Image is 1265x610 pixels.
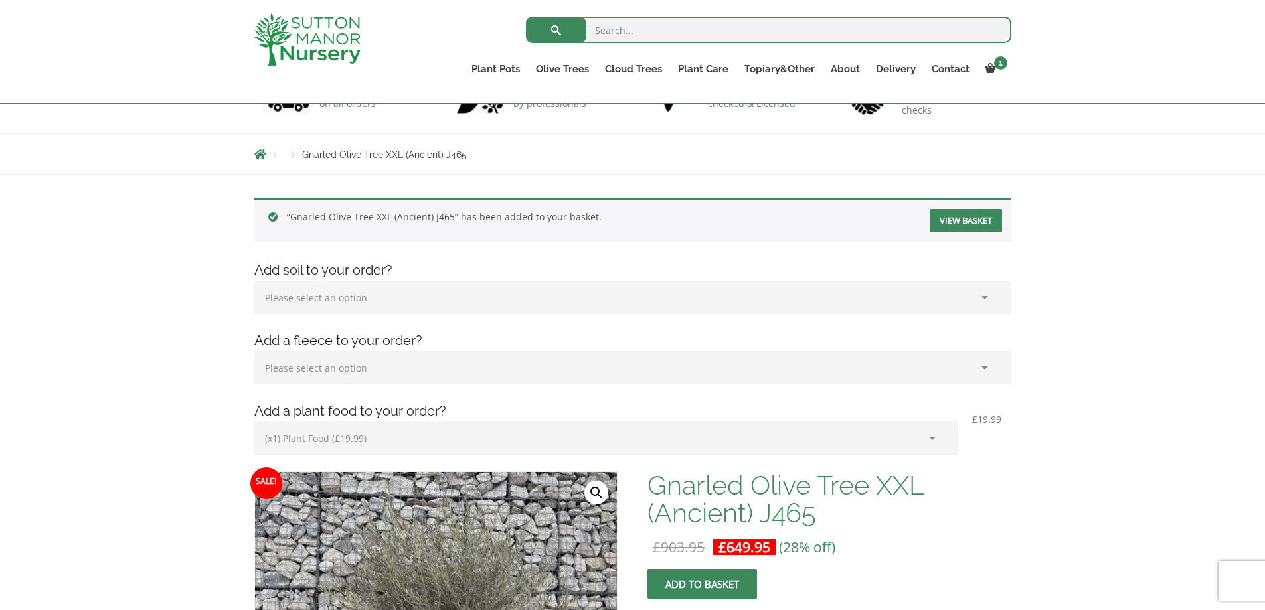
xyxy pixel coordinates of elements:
[823,60,868,78] a: About
[930,209,1002,232] a: View basket
[647,471,1011,527] h1: Gnarled Olive Tree XXL (Ancient) J465
[718,538,770,556] bdi: 649.95
[670,60,736,78] a: Plant Care
[967,410,1007,428] span: £19.99
[977,60,1011,78] a: 1
[250,467,282,499] span: Sale!
[526,17,1011,43] input: Search...
[736,60,823,78] a: Topiary&Other
[718,538,726,556] span: £
[302,149,467,160] span: Gnarled Olive Tree XXL (Ancient) J465
[254,13,361,66] img: logo
[779,538,835,556] span: (28% off)
[584,481,608,504] a: View full-screen image gallery
[254,198,1011,242] div: “Gnarled Olive Tree XXL (Ancient) J465” has been added to your basket.
[244,401,1021,421] h4: Add a plant food to your order?
[244,260,1021,281] h4: Add soil to your order?
[647,569,757,599] button: Add to basket
[653,538,661,556] span: £
[597,60,670,78] a: Cloud Trees
[868,60,924,78] a: Delivery
[464,60,528,78] a: Plant Pots
[254,149,1011,159] nav: Breadcrumbs
[653,538,705,556] bdi: 903.95
[244,331,1021,351] h4: Add a fleece to your order?
[528,60,597,78] a: Olive Trees
[924,60,977,78] a: Contact
[994,56,1007,70] span: 1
